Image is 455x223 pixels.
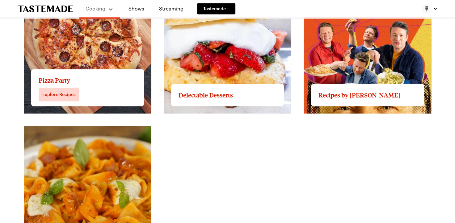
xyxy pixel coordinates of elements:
[18,5,73,12] a: To Tastemade Home Page
[24,126,98,132] a: View full content for Pasta Picks
[86,6,105,11] span: Cooking
[422,4,438,14] button: Profile picture
[422,4,432,14] img: Profile picture
[197,3,235,14] a: Tastemade +
[86,2,114,15] button: Cooking
[203,6,229,12] span: Tastemade +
